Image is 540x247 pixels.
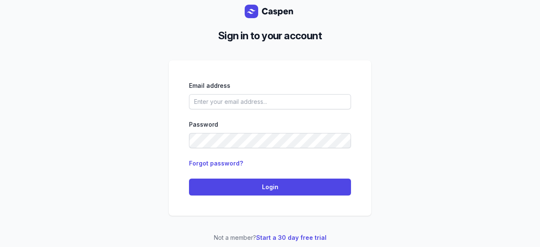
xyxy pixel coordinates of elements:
p: Not a member? [169,233,371,243]
a: Forgot password? [189,160,243,167]
input: Enter your email address... [189,94,351,109]
span: Login [194,182,346,192]
div: Password [189,119,351,130]
button: Login [189,179,351,195]
h2: Sign in to your account [175,28,364,43]
div: Email address [189,81,351,91]
a: Start a 30 day free trial [256,234,327,241]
